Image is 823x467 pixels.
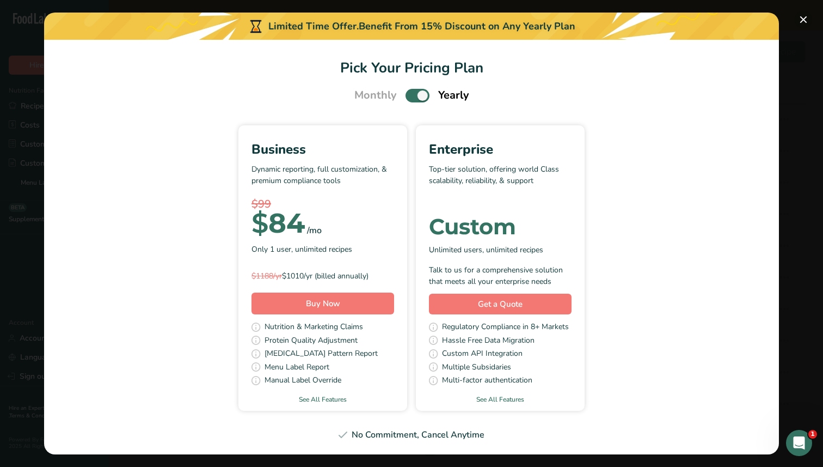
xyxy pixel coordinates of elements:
[416,395,585,404] a: See All Features
[442,321,569,335] span: Regulatory Compliance in 8+ Markets
[251,271,282,281] span: $1188/yr
[306,298,340,309] span: Buy Now
[251,196,394,213] div: $99
[307,224,322,237] div: /mo
[251,244,352,255] span: Only 1 user, unlimited recipes
[442,374,532,388] span: Multi-factor authentication
[265,335,358,348] span: Protein Quality Adjustment
[265,374,341,388] span: Manual Label Override
[429,244,543,256] span: Unlimited users, unlimited recipes
[44,13,779,40] div: Limited Time Offer.
[251,213,305,234] div: 84
[251,270,394,282] div: $1010/yr (billed annually)
[57,57,766,78] h1: Pick Your Pricing Plan
[359,19,575,34] div: Benefit From 15% Discount on Any Yearly Plan
[251,163,394,196] p: Dynamic reporting, full customization, & premium compliance tools
[429,140,572,159] div: Enterprise
[442,348,523,361] span: Custom API Integration
[438,87,469,104] span: Yearly
[238,395,407,404] a: See All Features
[429,264,572,287] div: Talk to us for a comprehensive solution that meets all your enterprise needs
[354,87,397,104] span: Monthly
[442,361,511,375] span: Multiple Subsidaries
[251,207,268,240] span: $
[57,428,766,441] div: No Commitment, Cancel Anytime
[429,216,572,238] div: Custom
[251,293,394,314] button: Buy Now
[429,163,572,196] p: Top-tier solution, offering world Class scalability, reliability, & support
[442,335,535,348] span: Hassle Free Data Migration
[265,321,363,335] span: Nutrition & Marketing Claims
[265,361,329,375] span: Menu Label Report
[478,298,523,311] span: Get a Quote
[265,348,378,361] span: [MEDICAL_DATA] Pattern Report
[786,430,812,456] iframe: Intercom live chat
[429,294,572,315] a: Get a Quote
[808,430,817,439] span: 1
[251,140,394,159] div: Business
